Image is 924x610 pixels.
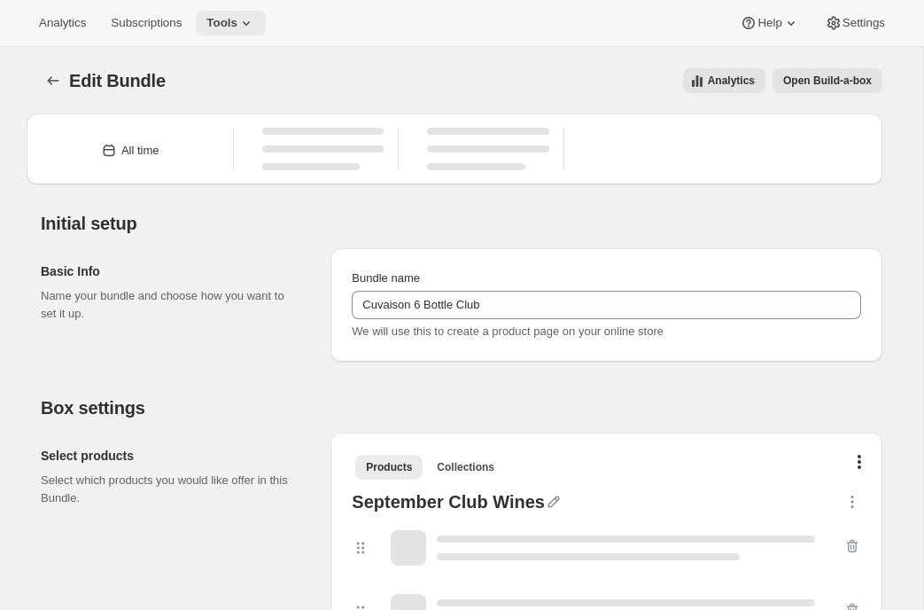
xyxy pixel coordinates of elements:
[352,271,420,285] span: Bundle name
[69,71,166,90] span: Edit Bundle
[729,11,810,35] button: Help
[757,16,781,30] span: Help
[196,11,266,35] button: Tools
[773,68,882,93] button: View links to open the build-a-box on the online store
[437,460,494,474] span: Collections
[41,472,302,507] p: Select which products you would like offer in this Bundle.
[352,325,664,338] span: We will use this to create a product page on your online store
[41,447,302,465] h2: Select products
[41,68,66,93] button: Bundles
[366,460,412,474] span: Products
[352,493,545,516] div: September Club Wines
[39,16,86,30] span: Analytics
[41,213,882,234] h2: Initial setup
[41,262,302,280] h2: Basic Info
[683,68,765,93] button: View all analytics related to this specific bundles, within certain timeframes
[41,397,882,418] h2: Box settings
[206,16,237,30] span: Tools
[842,16,885,30] span: Settings
[100,11,192,35] button: Subscriptions
[352,291,861,319] input: ie. Smoothie box
[121,142,159,160] div: All time
[814,11,896,35] button: Settings
[28,11,97,35] button: Analytics
[708,74,755,88] span: Analytics
[783,74,872,88] span: Open Build-a-box
[111,16,182,30] span: Subscriptions
[41,287,302,323] p: Name your bundle and choose how you want to set it up.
